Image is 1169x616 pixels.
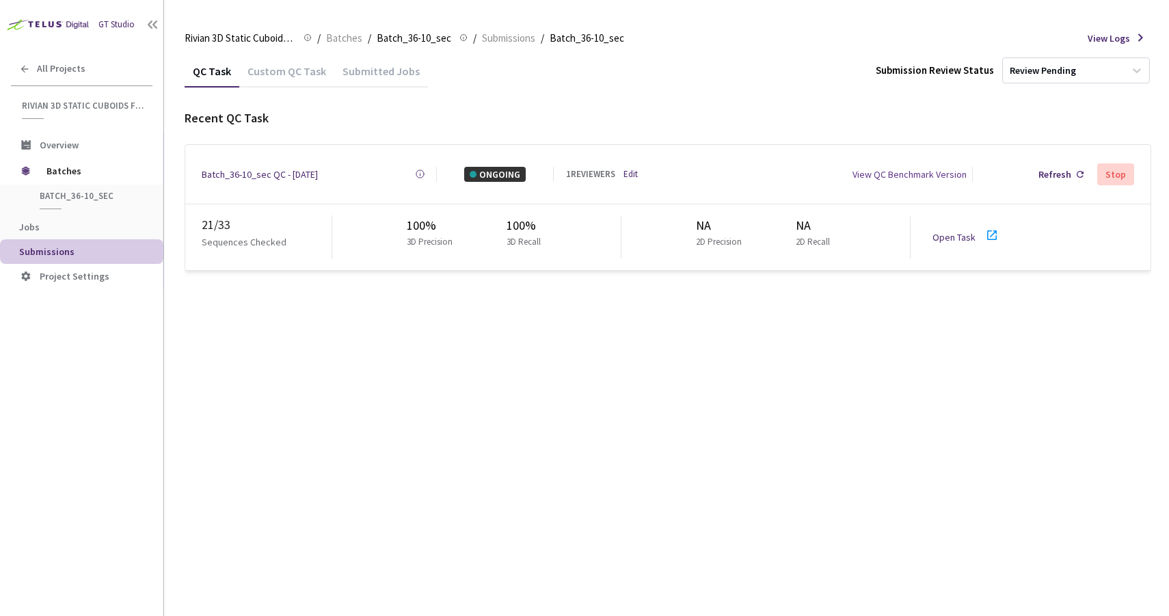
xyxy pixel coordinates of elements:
[796,235,830,249] p: 2D Recall
[796,216,835,235] div: NA
[19,245,75,258] span: Submissions
[479,30,538,45] a: Submissions
[202,215,332,235] div: 21 / 33
[1088,31,1130,46] span: View Logs
[377,30,451,46] span: Batch_36-10_sec
[464,167,526,182] div: ONGOING
[326,30,362,46] span: Batches
[202,235,286,250] p: Sequences Checked
[185,30,295,46] span: Rivian 3D Static Cuboids fixed[2024-25]
[541,30,544,46] li: /
[46,157,140,185] span: Batches
[40,190,141,202] span: Batch_36-10_sec
[185,109,1151,128] div: Recent QC Task
[185,64,239,88] div: QC Task
[696,216,747,235] div: NA
[407,235,453,249] p: 3D Precision
[507,216,546,235] div: 100%
[22,100,144,111] span: Rivian 3D Static Cuboids fixed[2024-25]
[566,168,615,181] div: 1 REVIEWERS
[1038,167,1071,182] div: Refresh
[1010,64,1076,77] div: Review Pending
[40,270,109,282] span: Project Settings
[98,18,135,31] div: GT Studio
[852,167,967,182] div: View QC Benchmark Version
[696,235,742,249] p: 2D Precision
[550,30,624,46] span: Batch_36-10_sec
[473,30,476,46] li: /
[1105,169,1126,180] div: Stop
[623,168,638,181] a: Edit
[407,216,458,235] div: 100%
[40,139,79,151] span: Overview
[482,30,535,46] span: Submissions
[19,221,40,233] span: Jobs
[202,167,318,182] a: Batch_36-10_sec QC - [DATE]
[932,231,976,243] a: Open Task
[368,30,371,46] li: /
[37,63,85,75] span: All Projects
[239,64,334,88] div: Custom QC Task
[334,64,428,88] div: Submitted Jobs
[323,30,365,45] a: Batches
[507,235,541,249] p: 3D Recall
[317,30,321,46] li: /
[876,62,994,79] div: Submission Review Status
